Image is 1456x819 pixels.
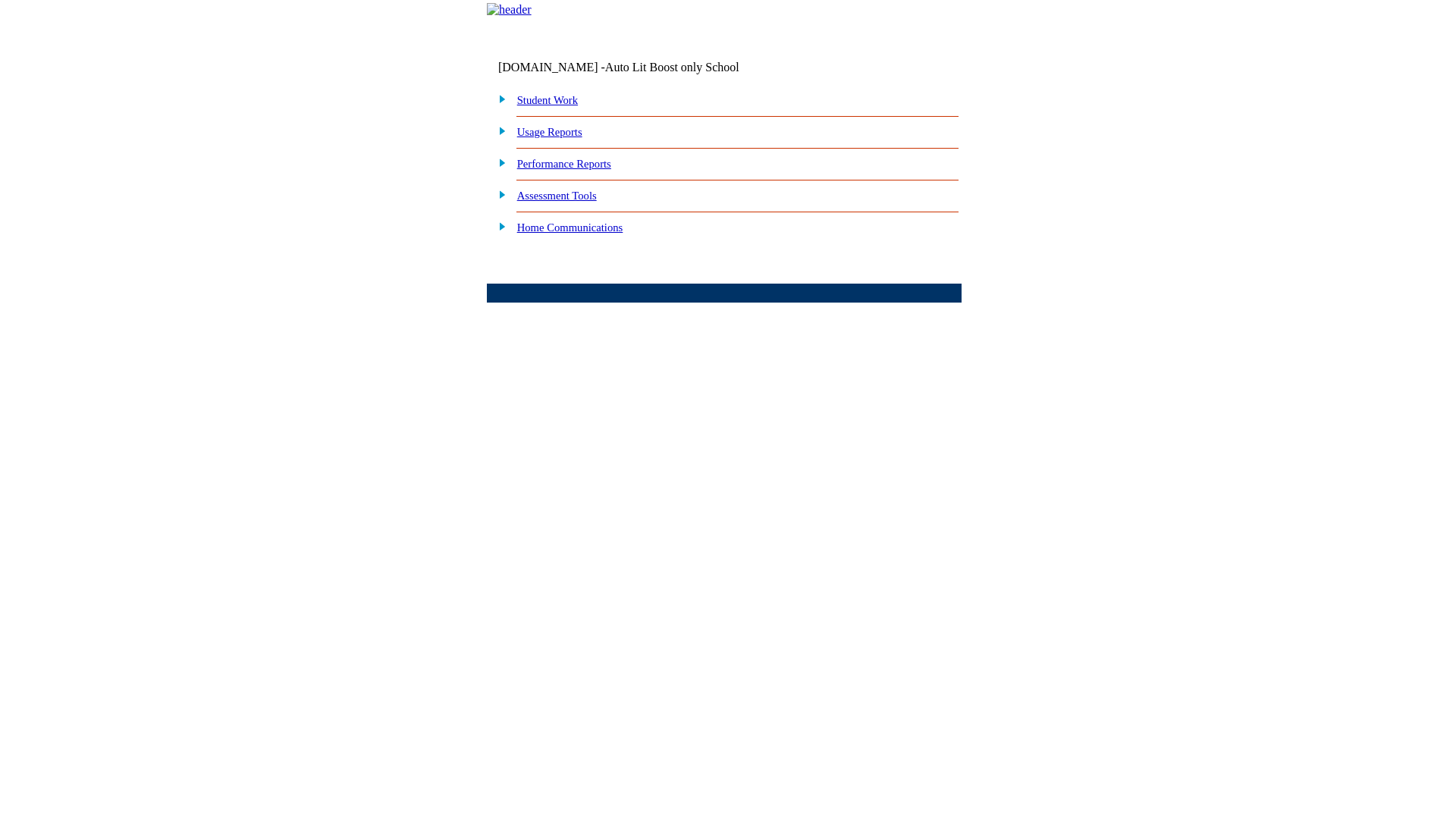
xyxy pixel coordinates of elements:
[491,219,507,233] img: plus.gif
[517,126,582,138] a: Usage Reports
[491,187,507,201] img: plus.gif
[498,61,777,74] td: [DOMAIN_NAME] -
[517,221,623,234] a: Home Communications
[517,94,578,106] a: Student Work
[517,158,611,170] a: Performance Reports
[491,124,507,137] img: plus.gif
[491,155,507,169] img: plus.gif
[517,190,597,202] a: Assessment Tools
[605,61,739,74] nobr: Auto Lit Boost only School
[487,3,532,17] img: header
[491,92,507,105] img: plus.gif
